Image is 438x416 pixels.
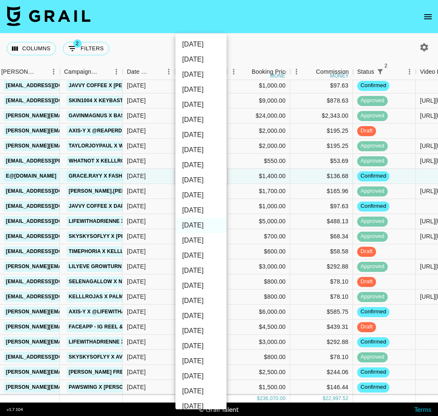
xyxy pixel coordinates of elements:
li: [DATE] [175,82,227,97]
li: [DATE] [175,399,227,414]
li: [DATE] [175,308,227,323]
li: [DATE] [175,293,227,308]
li: [DATE] [175,203,227,218]
li: [DATE] [175,112,227,127]
li: [DATE] [175,338,227,354]
li: [DATE] [175,67,227,82]
li: [DATE] [175,188,227,203]
li: [DATE] [175,384,227,399]
li: [DATE] [175,278,227,293]
li: [DATE] [175,369,227,384]
li: [DATE] [175,233,227,248]
li: [DATE] [175,323,227,338]
li: [DATE] [175,173,227,188]
li: [DATE] [175,218,227,233]
li: [DATE] [175,158,227,173]
li: [DATE] [175,52,227,67]
li: [DATE] [175,37,227,52]
li: [DATE] [175,248,227,263]
li: [DATE] [175,263,227,278]
li: [DATE] [175,354,227,369]
li: [DATE] [175,97,227,112]
li: [DATE] [175,127,227,142]
li: [DATE] [175,142,227,158]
